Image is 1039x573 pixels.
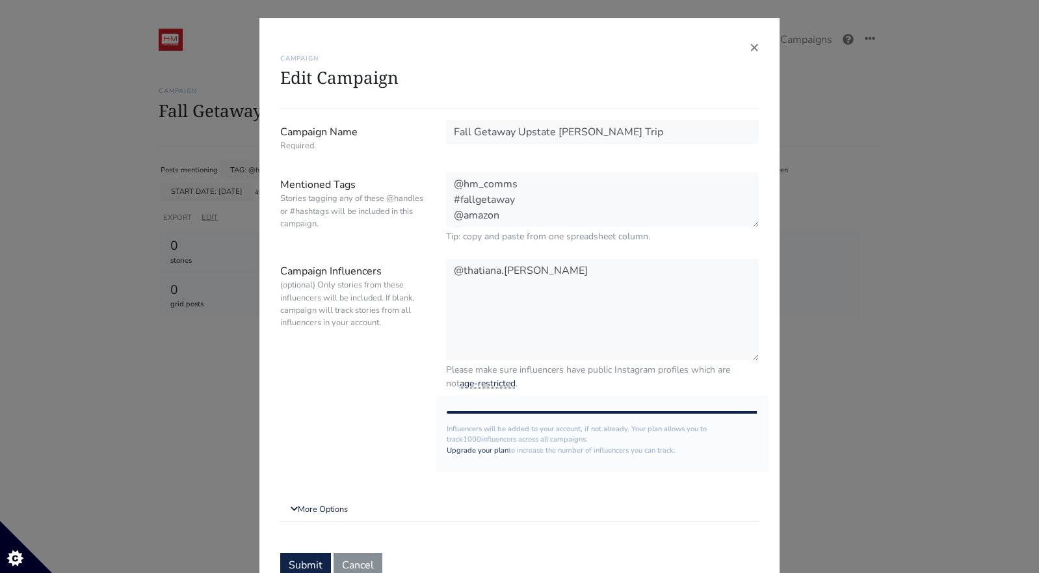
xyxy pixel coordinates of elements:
label: Campaign Influencers [270,259,436,390]
a: Upgrade your plan [447,446,508,455]
small: (optional) Only stories from these influencers will be included. If blank, campaign will track st... [280,279,427,329]
span: × [750,36,759,57]
a: age-restricted [460,377,516,390]
div: Influencers will be added to your account, if not already. Your plan allows you to track influenc... [436,395,769,472]
label: Mentioned Tags [270,172,436,243]
h6: CAMPAIGN [280,55,759,62]
h1: Edit Campaign [280,68,759,88]
small: Required. [280,140,427,152]
small: Please make sure influencers have public Instagram profiles which are not . [446,363,759,390]
small: Stories tagging any of these @handles or #hashtags will be included in this campaign. [280,193,427,230]
p: to increase the number of influencers you can track. [447,446,758,457]
button: Close [750,39,759,55]
label: Campaign Name [270,120,436,157]
input: Campaign Name [446,120,759,144]
a: More Options [280,498,759,522]
small: Tip: copy and paste from one spreadsheet column. [446,230,759,243]
textarea: @hm_comms #fallgetaway @amazon #amazon [446,172,759,227]
textarea: @thatiana.[PERSON_NAME] [446,259,759,360]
